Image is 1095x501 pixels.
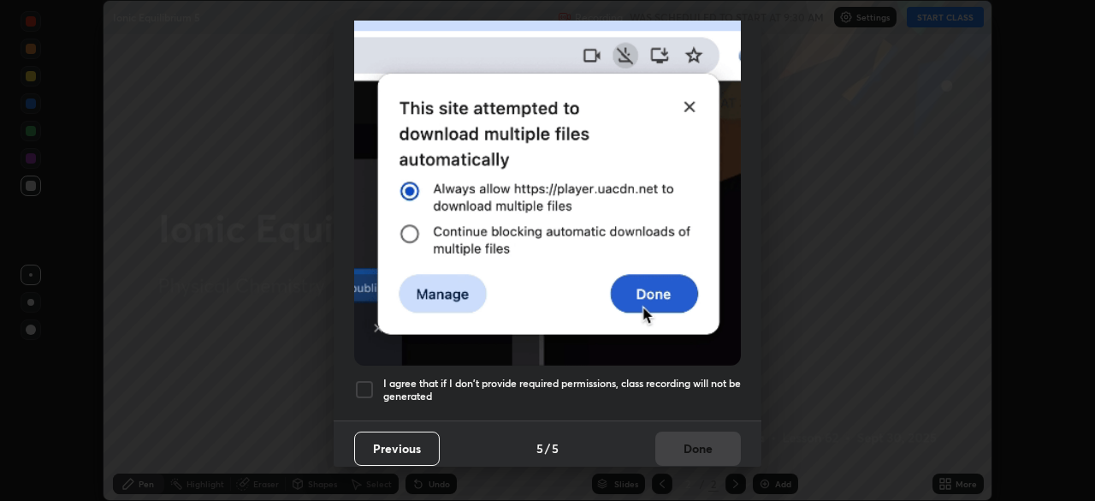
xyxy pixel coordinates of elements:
h4: / [545,439,550,457]
h4: 5 [536,439,543,457]
h5: I agree that if I don't provide required permissions, class recording will not be generated [383,377,741,403]
h4: 5 [552,439,559,457]
button: Previous [354,432,440,466]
